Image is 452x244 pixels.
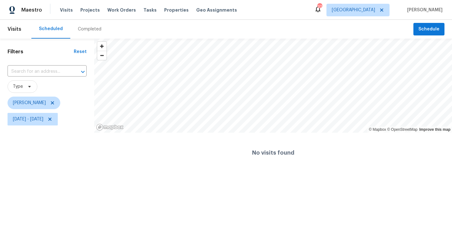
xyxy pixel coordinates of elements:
span: Schedule [418,25,439,33]
span: [DATE] - [DATE] [13,116,43,122]
input: Search for an address... [8,67,69,77]
span: Properties [164,7,189,13]
span: [PERSON_NAME] [405,7,443,13]
div: Scheduled [39,26,63,32]
div: Completed [78,26,101,32]
span: Visits [8,22,21,36]
div: Reset [74,49,87,55]
span: Type [13,83,23,90]
button: Zoom in [97,42,106,51]
canvas: Map [94,39,452,133]
span: Work Orders [107,7,136,13]
span: [GEOGRAPHIC_DATA] [332,7,375,13]
a: Improve this map [419,127,450,132]
span: Visits [60,7,73,13]
a: Mapbox [369,127,386,132]
span: Projects [80,7,100,13]
a: OpenStreetMap [387,127,417,132]
h1: Filters [8,49,74,55]
h4: No visits found [252,150,294,156]
span: Tasks [143,8,157,12]
button: Zoom out [97,51,106,60]
button: Open [78,67,87,76]
span: [PERSON_NAME] [13,100,46,106]
a: Mapbox homepage [96,124,124,131]
div: 37 [317,4,322,10]
span: Maestro [21,7,42,13]
span: Geo Assignments [196,7,237,13]
button: Schedule [413,23,444,36]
